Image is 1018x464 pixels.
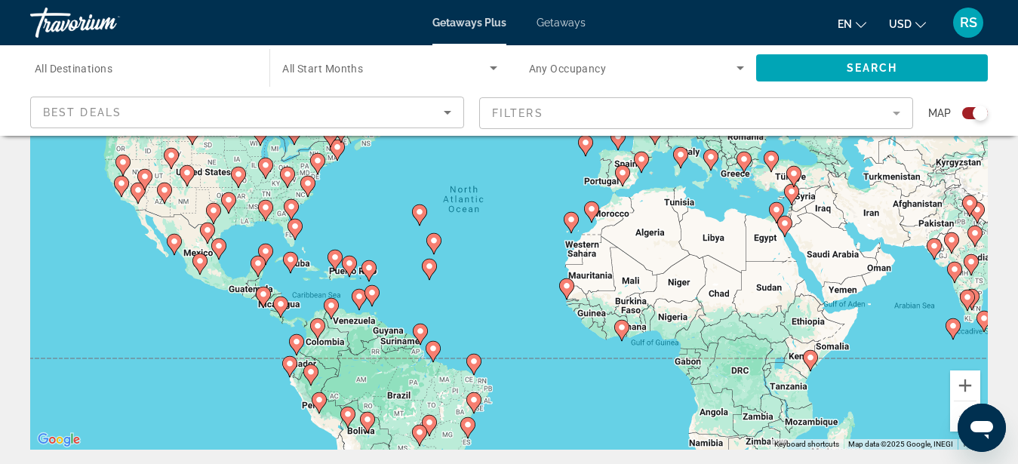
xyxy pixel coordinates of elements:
[479,97,913,130] button: Filter
[34,430,84,450] img: Google
[838,13,866,35] button: Change language
[928,103,951,124] span: Map
[756,54,988,81] button: Search
[848,440,953,448] span: Map data ©2025 Google, INEGI
[30,3,181,42] a: Travorium
[847,62,898,74] span: Search
[537,17,586,29] a: Getaways
[774,439,839,450] button: Keyboard shortcuts
[958,404,1006,452] iframe: Button to launch messaging window
[949,7,988,38] button: User Menu
[960,15,977,30] span: RS
[282,63,363,75] span: All Start Months
[432,17,506,29] a: Getaways Plus
[34,430,84,450] a: Open this area in Google Maps (opens a new window)
[962,440,983,448] a: Terms (opens in new tab)
[889,13,926,35] button: Change currency
[35,63,112,75] span: All Destinations
[950,370,980,401] button: Zoom in
[950,401,980,432] button: Zoom out
[43,103,451,121] mat-select: Sort by
[889,18,912,30] span: USD
[838,18,852,30] span: en
[529,63,607,75] span: Any Occupancy
[43,106,121,118] span: Best Deals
